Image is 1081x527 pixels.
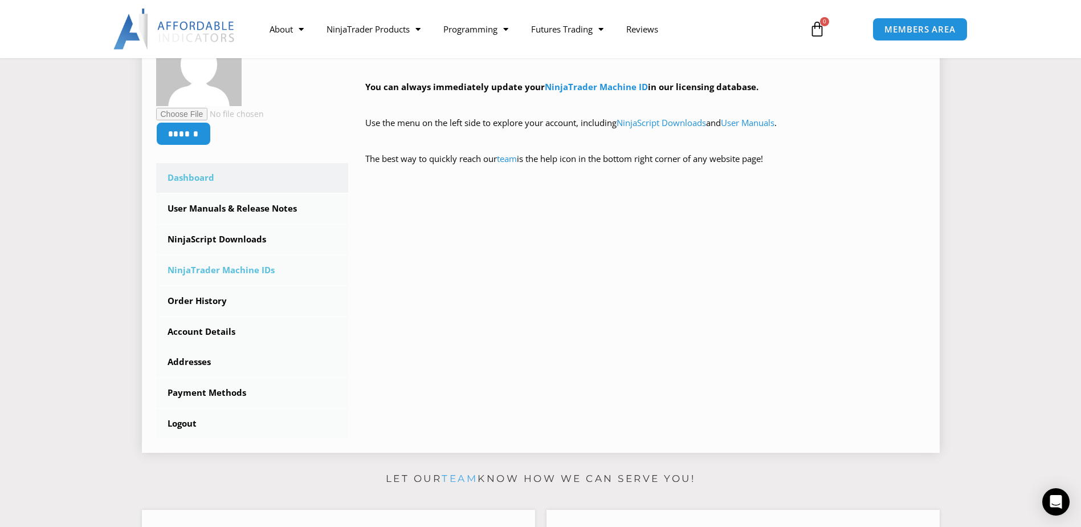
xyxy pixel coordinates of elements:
p: Use the menu on the left side to explore your account, including and . [365,115,925,147]
a: User Manuals [721,117,774,128]
a: NinjaTrader Products [315,16,432,42]
a: MEMBERS AREA [872,18,968,41]
a: NinjaScript Downloads [156,225,349,254]
a: team [497,153,517,164]
a: Logout [156,409,349,439]
a: Programming [432,16,520,42]
a: 0 [792,13,842,46]
a: NinjaScript Downloads [617,117,706,128]
a: User Manuals & Release Notes [156,194,349,224]
a: Dashboard [156,163,349,193]
img: 5eccf49239b7e3afb4ef5319cd43d4dfd43b1dd7f83f0d322c38f14b86080b24 [156,21,242,106]
a: NinjaTrader Machine IDs [156,256,349,285]
a: Futures Trading [520,16,615,42]
a: team [442,473,478,484]
img: LogoAI | Affordable Indicators – NinjaTrader [113,9,236,50]
a: Payment Methods [156,378,349,408]
p: Let our know how we can serve you! [142,470,940,488]
nav: Account pages [156,163,349,439]
div: Open Intercom Messenger [1042,488,1070,516]
a: Order History [156,286,349,316]
div: Hey ! Welcome to the Members Area. Thank you for being a valuable customer! [365,25,925,183]
a: Addresses [156,347,349,377]
p: The best way to quickly reach our is the help icon in the bottom right corner of any website page! [365,151,925,183]
nav: Menu [258,16,796,42]
span: MEMBERS AREA [884,25,956,34]
span: 0 [820,17,829,26]
a: Account Details [156,317,349,347]
strong: You can always immediately update your in our licensing database. [365,81,758,92]
a: Reviews [615,16,670,42]
a: NinjaTrader Machine ID [545,81,648,92]
a: About [258,16,315,42]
